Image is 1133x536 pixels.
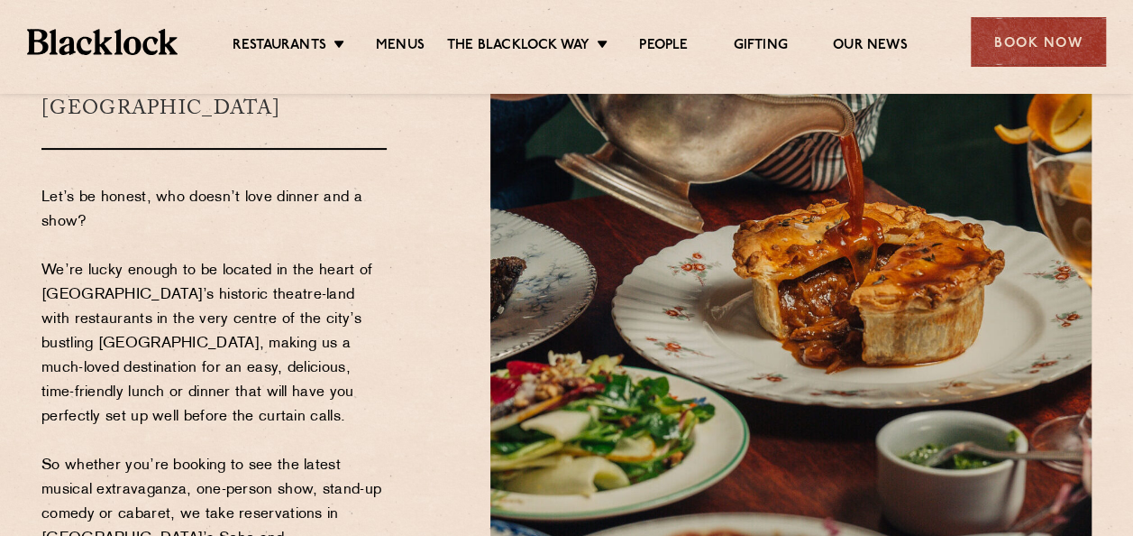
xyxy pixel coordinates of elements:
h3: Plan your next trip to the [GEOGRAPHIC_DATA] [41,39,387,150]
a: Menus [376,37,425,57]
a: Restaurants [233,37,326,57]
a: People [639,37,688,57]
img: BL_Textured_Logo-footer-cropped.svg [27,29,178,54]
a: Gifting [733,37,787,57]
div: Book Now [971,17,1106,67]
a: Our News [833,37,908,57]
a: The Blacklock Way [447,37,589,57]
